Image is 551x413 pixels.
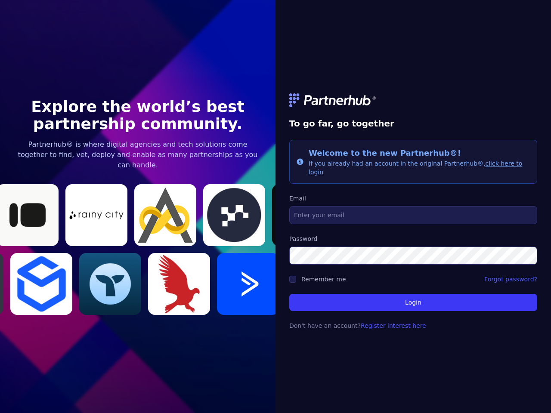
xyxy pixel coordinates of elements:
h1: Explore the world’s best partnership community. [14,98,262,133]
p: Don't have an account? [289,321,537,330]
span: Welcome to the new Partnerhub®! [309,148,461,157]
label: Remember me [301,276,346,283]
a: Register interest here [361,322,426,329]
div: If you already had an account in the original Partnerhub®, [309,147,530,176]
p: Partnerhub® is where digital agencies and tech solutions come together to find, vet, deploy and e... [14,139,262,170]
label: Password [289,234,537,243]
a: Forgot password? [484,275,537,284]
input: Enter your email [289,206,537,224]
button: Login [289,294,537,311]
img: logo [289,93,377,107]
h1: To go far, go together [289,117,537,129]
label: Email [289,194,537,203]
